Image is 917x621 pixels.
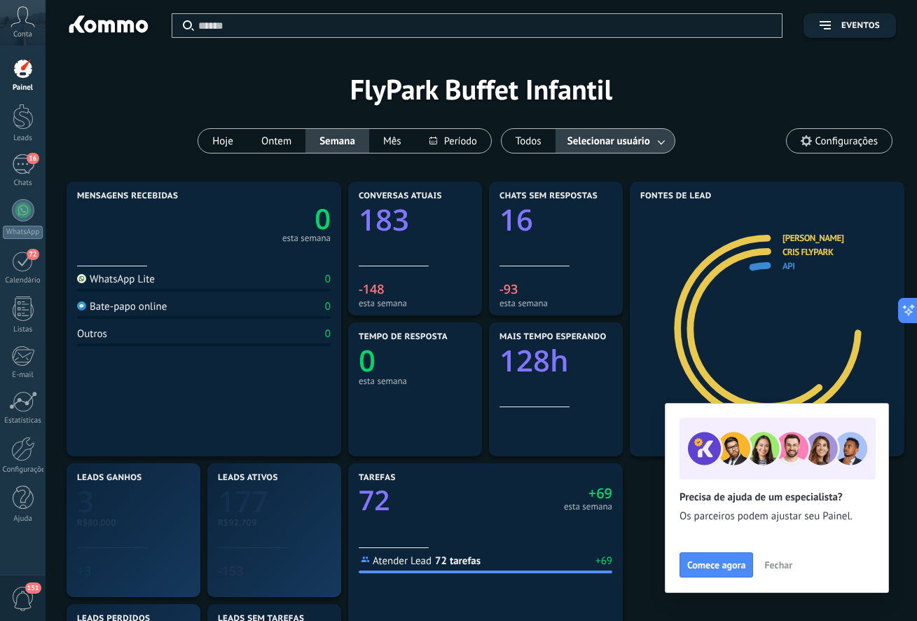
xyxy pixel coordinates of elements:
[325,327,331,341] div: 0
[325,300,331,313] div: 0
[77,327,107,341] div: Outros
[3,465,43,475] div: Configurações
[415,129,491,153] button: Período
[556,129,675,153] button: Selecionar usuário
[77,517,190,528] div: R$80.000
[499,332,607,342] span: Mais tempo esperando
[204,199,331,238] a: 0
[198,129,247,153] button: Hoje
[435,554,481,568] a: 72 tarefas
[77,300,167,313] div: Bate-papo online
[782,260,795,272] a: API
[758,554,799,575] button: Fechar
[3,371,43,380] div: E-mail
[373,554,432,568] span: Atender Lead
[499,341,569,381] text: 128h
[3,514,43,524] div: Ajuda
[782,232,843,244] a: [PERSON_NAME]
[77,473,142,483] span: Leads ganhos
[13,30,32,39] span: Conta
[27,249,39,260] span: 72
[640,191,712,201] span: Fontes de lead
[502,129,556,153] button: Todos
[3,416,43,425] div: Estatísticas
[325,273,331,286] div: 0
[499,200,533,240] text: 16
[359,376,471,386] div: esta semana
[359,298,471,308] div: esta semana
[815,135,878,147] span: Configurações
[489,503,612,510] div: esta semana
[680,552,753,578] button: Comece agora
[218,473,278,483] span: Leads ativos
[218,482,331,521] a: 177
[565,132,653,151] span: Selecionar usuário
[3,134,43,143] div: Leads
[595,554,612,568] div: +69
[359,200,409,240] text: 183
[218,580,331,590] div: esta semana
[218,482,268,521] text: 177
[359,281,385,298] text: -148
[77,580,190,590] div: esta semana
[499,298,612,308] div: esta semana
[25,582,41,594] span: 151
[680,491,874,504] h2: Precisa de ajuda de um especialista?
[359,332,448,342] span: Tempo de resposta
[359,341,375,381] text: 0
[305,129,369,153] button: Semana
[77,563,92,580] text: +3
[77,191,178,201] span: Mensagens recebidas
[359,482,390,519] text: 72
[3,276,43,285] div: Calendário
[804,13,896,38] button: Eventos
[369,129,415,153] button: Mês
[218,563,244,580] text: -153
[77,482,94,521] text: 3
[359,191,442,201] span: Conversas atuais
[359,473,396,483] span: Tarefas
[77,273,155,286] div: WhatsApp Lite
[3,325,43,334] div: Listas
[27,153,39,164] span: 16
[841,21,880,31] span: Eventos
[315,199,331,238] text: 0
[77,274,86,283] img: WhatsApp Lite
[359,482,482,519] a: 72
[499,341,612,381] a: 128h
[3,226,43,239] div: WhatsApp
[588,484,612,503] text: +69
[3,179,43,188] div: Chats
[680,510,874,524] span: Os parceiros podem ajustar seu Painel.
[77,482,190,521] a: 3
[247,129,305,153] button: Ontem
[782,246,833,258] a: Cris FlyPark
[764,560,792,570] span: Fechar
[499,281,518,298] text: -93
[77,301,86,310] img: Bate-papo online
[218,517,331,528] div: R$92.709
[687,560,745,570] span: Comece agora
[499,191,598,201] span: Chats sem respostas
[3,83,43,93] div: Painel
[359,554,432,568] a: Atender Lead
[282,235,331,242] div: esta semana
